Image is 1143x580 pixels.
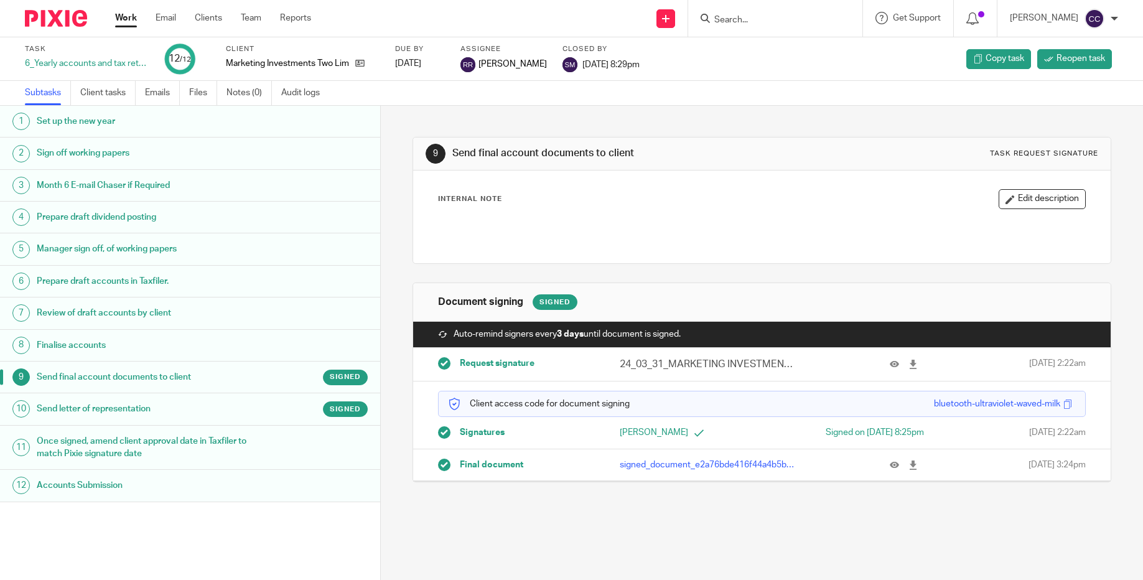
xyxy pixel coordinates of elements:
[226,57,349,70] p: Marketing Investments Two Limited
[460,57,475,72] img: svg%3E
[37,144,258,162] h1: Sign off working papers
[180,56,191,63] small: /12
[12,177,30,194] div: 3
[80,81,136,105] a: Client tasks
[145,81,180,105] a: Emails
[460,426,505,439] span: Signatures
[25,57,149,70] div: 6_Yearly accounts and tax return
[460,357,534,370] span: Request signature
[12,439,30,456] div: 11
[426,144,446,164] div: 9
[1085,9,1104,29] img: svg%3E
[452,147,788,160] h1: Send final account documents to client
[781,426,924,439] div: Signed on [DATE] 8:25pm
[934,398,1060,410] div: bluetooth-ultraviolet-waved-milk
[25,81,71,105] a: Subtasks
[533,294,577,310] div: Signed
[241,12,261,24] a: Team
[460,459,523,471] span: Final document
[12,145,30,162] div: 2
[169,52,191,66] div: 12
[195,12,222,24] a: Clients
[12,477,30,494] div: 12
[189,81,217,105] a: Files
[330,404,361,414] span: Signed
[12,113,30,130] div: 1
[37,432,258,464] h1: Once signed, amend client approval date in Taxfiler to match Pixie signature date
[557,330,584,339] strong: 3 days
[330,372,361,382] span: Signed
[620,459,798,471] p: signed_document_e2a76bde416f44a4b5b69c1c1de0cd2f.pdf
[562,44,640,54] label: Closed by
[37,476,258,495] h1: Accounts Submission
[893,14,941,22] span: Get Support
[478,58,547,70] span: [PERSON_NAME]
[1029,357,1086,372] span: [DATE] 2:22am
[37,176,258,195] h1: Month 6 E-mail Chaser if Required
[1037,49,1112,69] a: Reopen task
[37,272,258,291] h1: Prepare draft accounts in Taxfiler.
[438,296,523,309] h1: Document signing
[37,368,258,386] h1: Send final account documents to client
[12,337,30,354] div: 8
[986,52,1024,65] span: Copy task
[12,208,30,226] div: 4
[281,81,329,105] a: Audit logs
[37,208,258,227] h1: Prepare draft dividend posting
[25,10,87,27] img: Pixie
[460,44,547,54] label: Assignee
[1010,12,1078,24] p: [PERSON_NAME]
[990,149,1098,159] div: Task request signature
[395,44,445,54] label: Due by
[12,241,30,258] div: 5
[12,273,30,290] div: 6
[448,398,630,410] p: Client access code for document signing
[12,304,30,322] div: 7
[37,400,258,418] h1: Send letter of representation
[25,44,149,54] label: Task
[454,328,681,340] span: Auto-remind signers every until document is signed.
[562,57,577,72] img: svg%3E
[37,336,258,355] h1: Finalise accounts
[280,12,311,24] a: Reports
[226,44,380,54] label: Client
[156,12,176,24] a: Email
[438,194,502,204] p: Internal Note
[620,357,798,372] p: 24_03_31_MARKETING INVESTMENTS TWO LIMITED - Accounts - [DATE].pdf
[12,400,30,418] div: 10
[395,57,445,70] div: [DATE]
[226,81,272,105] a: Notes (0)
[1029,426,1086,439] span: [DATE] 2:22am
[966,49,1031,69] a: Copy task
[1029,459,1086,471] span: [DATE] 3:24pm
[115,12,137,24] a: Work
[582,60,640,68] span: [DATE] 8:29pm
[37,240,258,258] h1: Manager sign off, of working papers
[713,15,825,26] input: Search
[620,426,762,439] p: [PERSON_NAME]
[12,368,30,386] div: 9
[1057,52,1105,65] span: Reopen task
[999,189,1086,209] button: Edit description
[37,112,258,131] h1: Set up the new year
[37,304,258,322] h1: Review of draft accounts by client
